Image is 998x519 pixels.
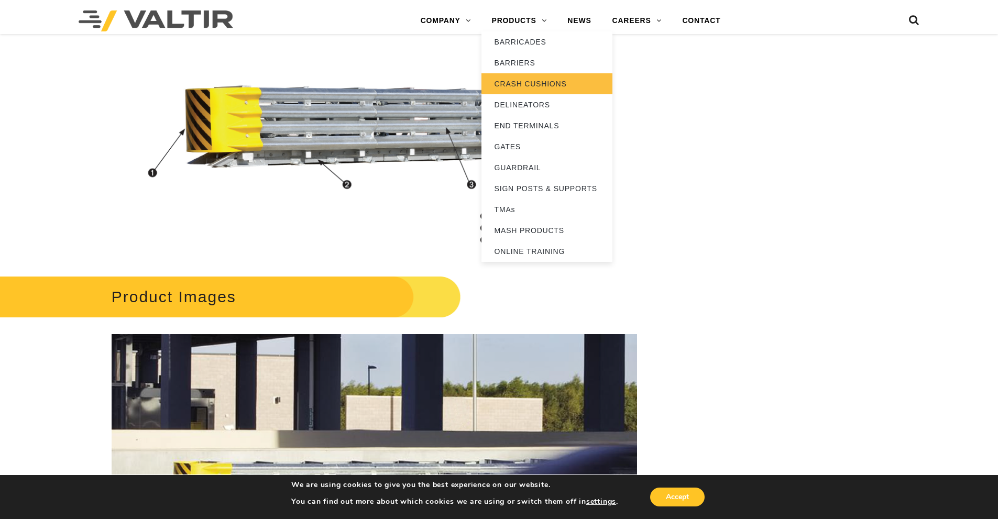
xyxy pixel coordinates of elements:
[291,480,618,490] p: We are using cookies to give you the best experience on our website.
[291,497,618,506] p: You can find out more about which cookies we are using or switch them off in .
[650,488,705,506] button: Accept
[481,136,612,157] a: GATES
[481,199,612,220] a: TMAs
[481,73,612,94] a: CRASH CUSHIONS
[410,10,481,31] a: COMPANY
[481,10,557,31] a: PRODUCTS
[481,241,612,262] a: ONLINE TRAINING
[586,497,616,506] button: settings
[481,94,612,115] a: DELINEATORS
[481,52,612,73] a: BARRIERS
[79,10,233,31] img: Valtir
[481,178,612,199] a: SIGN POSTS & SUPPORTS
[481,157,612,178] a: GUARDRAIL
[481,220,612,241] a: MASH PRODUCTS
[481,31,612,52] a: BARRICADES
[481,115,612,136] a: END TERMINALS
[557,10,601,31] a: NEWS
[672,10,731,31] a: CONTACT
[602,10,672,31] a: CAREERS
